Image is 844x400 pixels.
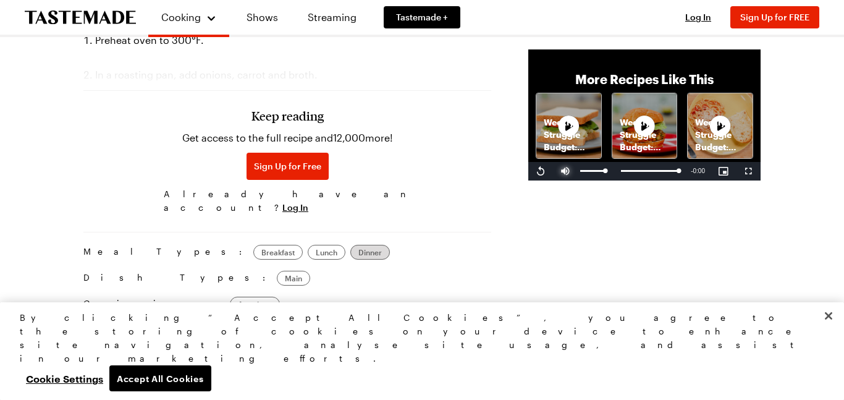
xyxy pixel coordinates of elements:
[688,116,753,153] p: Weekly Struggle Budget: [DATE] Meal Prep
[580,170,606,172] div: Volume Level
[282,202,308,214] button: Log In
[161,11,201,23] span: Cooking
[740,12,809,22] span: Sign Up for FREE
[536,93,602,159] a: Weekly Struggle Budget: [DATE] Meal PrepRecipe image thumbnail
[621,170,678,172] div: Progress Bar
[687,93,753,159] a: Weekly Struggle Budget: [DATE] Meal PrepRecipe image thumbnail
[612,116,677,153] p: Weekly Struggle Budget: [DATE] Meal Prep
[253,245,303,260] a: Breakfast
[691,168,693,174] span: -
[350,245,390,260] a: Dinner
[308,245,345,260] a: Lunch
[230,297,280,312] a: American
[25,11,136,25] a: To Tastemade Home Page
[238,298,272,310] span: American
[528,162,553,181] button: Replay
[685,12,711,22] span: Log In
[20,311,814,391] div: Privacy
[20,311,814,365] div: By clicking “Accept All Cookies”, you agree to the storing of cookies on your device to enhance s...
[396,11,448,23] span: Tastemade +
[277,271,310,286] a: Main
[182,130,393,145] p: Get access to the full recipe and 12,000 more!
[83,297,225,312] span: Cuisines:
[711,162,736,181] button: Picture-in-Picture
[247,153,329,180] button: Sign Up for Free
[83,245,248,260] span: Meal Types:
[358,246,382,258] span: Dinner
[164,187,411,215] span: Already have an account?
[736,162,761,181] button: Fullscreen
[161,5,217,30] button: Cooking
[83,30,491,50] li: Preheat oven to 300°F.
[384,6,460,28] a: Tastemade +
[730,6,819,28] button: Sign Up for FREE
[553,162,578,181] button: Mute
[261,246,295,258] span: Breakfast
[612,93,678,159] a: Weekly Struggle Budget: [DATE] Meal PrepRecipe image thumbnail
[673,11,723,23] button: Log In
[575,70,714,88] p: More Recipes Like This
[254,160,321,172] span: Sign Up for Free
[693,168,705,174] span: 0:00
[285,272,302,284] span: Main
[316,246,337,258] span: Lunch
[251,108,324,123] h3: Keep reading
[109,365,211,391] button: Accept All Cookies
[20,365,109,391] button: Cookie Settings
[815,302,842,330] button: Close
[536,116,601,153] p: Weekly Struggle Budget: [DATE] Meal Prep
[83,271,272,286] span: Dish Types:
